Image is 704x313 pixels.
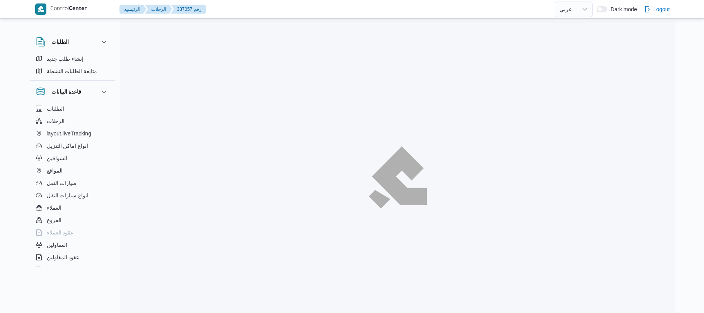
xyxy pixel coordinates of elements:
button: متابعة الطلبات النشطة [33,65,112,77]
span: عقود المقاولين [47,253,80,262]
button: اجهزة التليفون [33,263,112,276]
div: الطلبات [30,53,115,80]
button: الرئيسيه [119,5,147,14]
button: المقاولين [33,239,112,251]
span: layout.liveTracking [47,129,91,138]
button: الرحلات [33,115,112,127]
span: السواقين [47,154,67,163]
span: الفروع [47,216,61,225]
span: اجهزة التليفون [47,265,79,274]
button: المواقع [33,164,112,177]
div: قاعدة البيانات [30,103,115,270]
button: إنشاء طلب جديد [33,53,112,65]
button: العملاء [33,202,112,214]
span: سيارات النقل [47,178,77,188]
button: عقود العملاء [33,226,112,239]
h3: قاعدة البيانات [51,87,82,96]
b: Center [69,6,87,12]
img: ILLA Logo [370,149,424,207]
span: الطلبات [47,104,64,113]
span: المواقع [47,166,63,175]
button: قاعدة البيانات [36,87,109,96]
span: عقود العملاء [47,228,74,237]
button: السواقين [33,152,112,164]
button: الطلبات [33,103,112,115]
span: الرحلات [47,116,65,126]
button: سيارات النقل [33,177,112,189]
span: انواع اماكن التنزيل [47,141,89,151]
button: Logout [641,2,673,17]
span: Logout [653,5,670,14]
span: العملاء [47,203,61,212]
button: 337057 رقم [171,5,206,14]
button: الفروع [33,214,112,226]
img: X8yXhbKr1z7QwAAAABJRU5ErkJggg== [35,3,46,15]
button: انواع اماكن التنزيل [33,140,112,152]
span: متابعة الطلبات النشطة [47,67,97,76]
span: انواع سيارات النقل [47,191,89,200]
button: layout.liveTracking [33,127,112,140]
span: Dark mode [607,6,637,12]
span: المقاولين [47,240,67,250]
button: الرحلات [145,5,172,14]
iframe: chat widget [8,282,32,305]
span: إنشاء طلب جديد [47,54,84,63]
button: الطلبات [36,37,109,46]
button: انواع سيارات النقل [33,189,112,202]
button: عقود المقاولين [33,251,112,263]
h3: الطلبات [51,37,69,46]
